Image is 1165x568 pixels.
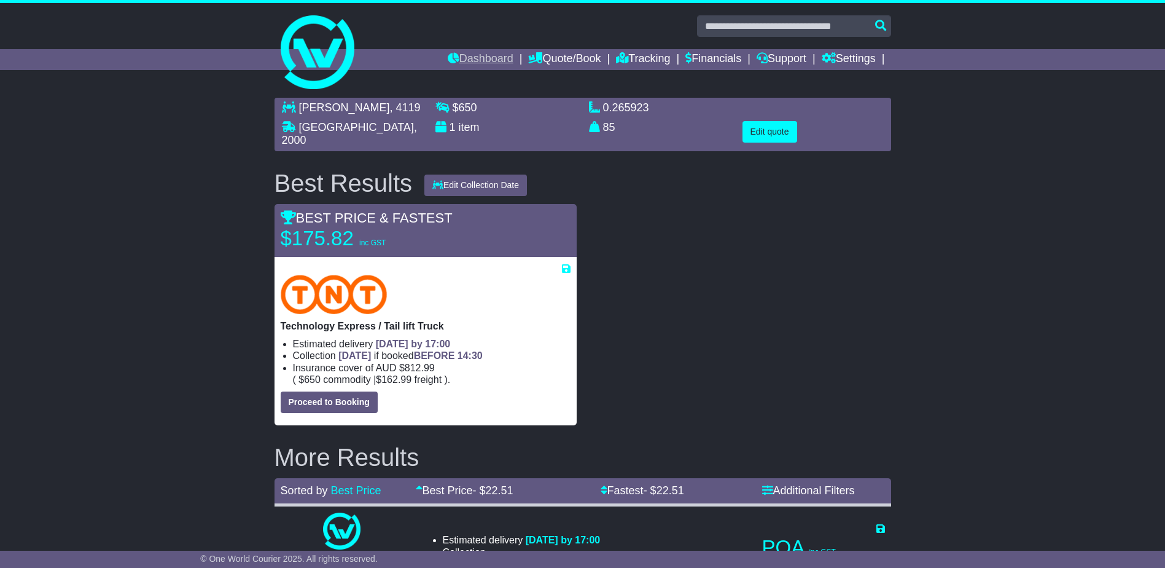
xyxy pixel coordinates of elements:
a: Fastest- $22.51 [601,484,684,497]
span: - $ [644,484,684,497]
span: Insurance cover of AUD $ [293,362,435,374]
span: BEFORE [414,350,455,361]
span: inc GST [809,548,836,556]
span: Sorted by [281,484,328,497]
span: 162.99 [381,374,411,385]
a: Financials [685,49,741,70]
button: Edit quote [742,121,797,143]
button: Proceed to Booking [281,392,378,413]
a: Dashboard [448,49,513,70]
span: 85 [603,121,615,133]
span: 22.51 [486,484,513,497]
span: ( ). [293,374,451,385]
div: Best Results [268,170,419,197]
span: 812.99 [405,363,435,373]
span: 0.265923 [603,101,649,114]
span: item [459,121,480,133]
a: Best Price- $22.51 [416,484,513,497]
li: Collection [293,350,571,361]
span: 1 [450,121,456,133]
span: Commodity [323,374,370,385]
span: 650 [304,374,321,385]
span: $ [453,101,477,114]
p: Technology Express / Tail lift Truck [281,320,571,332]
li: Collection [443,546,712,558]
span: [DATE] by 17:00 [526,535,601,545]
span: [GEOGRAPHIC_DATA] [299,121,414,133]
a: Support [757,49,806,70]
span: - $ [473,484,513,497]
span: Freight [415,374,442,385]
li: Estimated delivery [443,534,712,546]
img: One World Courier: Same Day Nationwide(quotes take 0.5-1 hour) [323,513,360,550]
span: if booked [338,350,482,361]
span: 22.51 [657,484,684,497]
span: [DATE] by 17:00 [376,339,451,349]
span: | [373,374,376,385]
p: POA [762,535,885,560]
span: $ $ [296,374,445,385]
span: © One World Courier 2025. All rights reserved. [200,554,378,564]
span: [PERSON_NAME] [299,101,390,114]
span: 650 [459,101,477,114]
span: [DATE] [338,350,371,361]
p: $175.82 [281,226,434,251]
span: inc GST [359,239,386,247]
a: Tracking [616,49,670,70]
span: , 4119 [390,101,421,114]
span: 14:30 [458,350,483,361]
span: BEST PRICE & FASTEST [281,210,453,226]
img: TNT Domestic: Technology Express / Tail lift Truck [281,275,388,314]
a: Best Price [331,484,381,497]
a: Settings [822,49,876,70]
button: Edit Collection Date [424,175,527,196]
li: Estimated delivery [293,338,571,350]
a: Additional Filters [762,484,855,497]
a: Quote/Book [528,49,601,70]
span: , 2000 [282,121,417,147]
h2: More Results [275,444,891,471]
